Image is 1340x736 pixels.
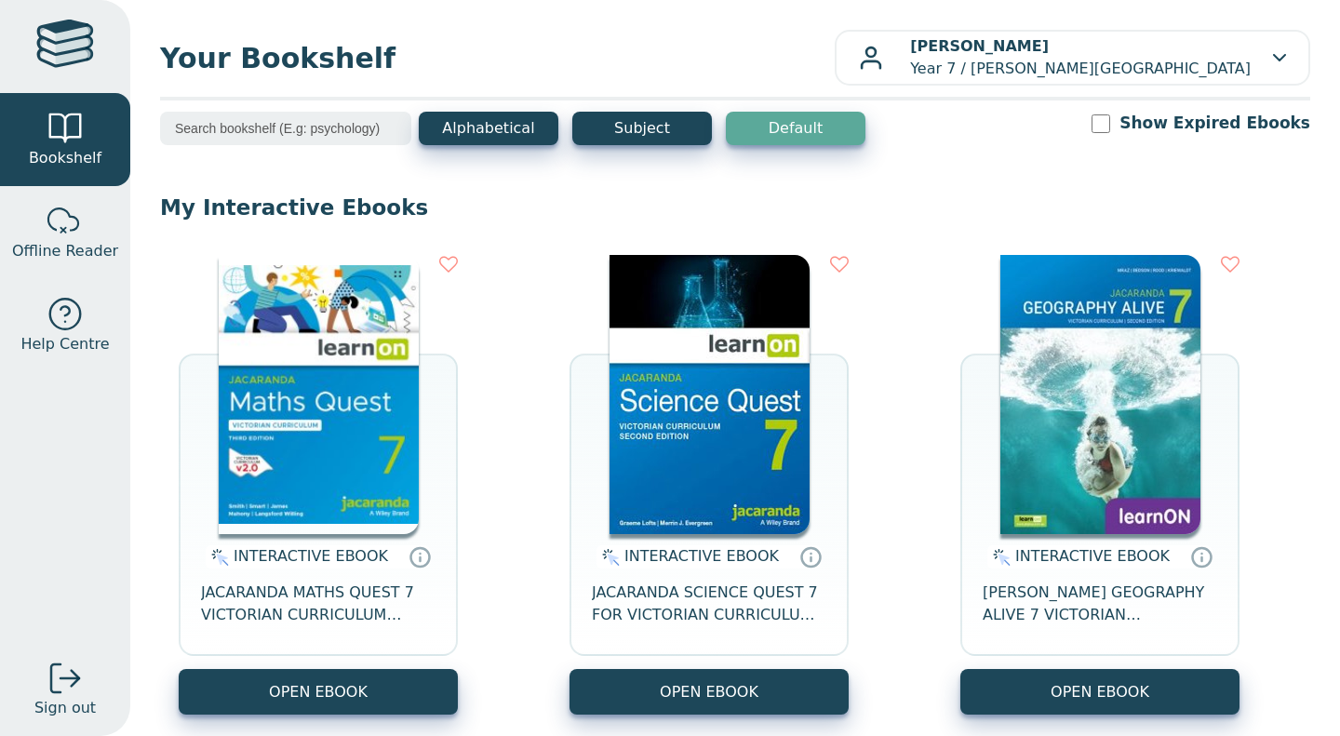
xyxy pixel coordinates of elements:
span: INTERACTIVE EBOOK [234,547,388,565]
a: Interactive eBooks are accessed online via the publisher’s portal. They contain interactive resou... [1190,545,1213,568]
img: cc9fd0c4-7e91-e911-a97e-0272d098c78b.jpg [1000,255,1200,534]
span: JACARANDA MATHS QUEST 7 VICTORIAN CURRICULUM LEARNON EBOOK 3E [201,582,435,626]
span: Sign out [34,697,96,719]
span: INTERACTIVE EBOOK [1015,547,1170,565]
span: [PERSON_NAME] GEOGRAPHY ALIVE 7 VICTORIAN CURRICULUM LEARNON EBOOK 2E [983,582,1217,626]
button: Default [726,112,865,145]
a: Interactive eBooks are accessed online via the publisher’s portal. They contain interactive resou... [799,545,822,568]
span: Help Centre [20,333,109,355]
button: Alphabetical [419,112,558,145]
p: My Interactive Ebooks [160,194,1310,221]
img: interactive.svg [206,546,229,569]
img: b87b3e28-4171-4aeb-a345-7fa4fe4e6e25.jpg [219,255,419,534]
button: OPEN EBOOK [569,669,849,715]
b: [PERSON_NAME] [910,37,1049,55]
img: 329c5ec2-5188-ea11-a992-0272d098c78b.jpg [610,255,810,534]
button: OPEN EBOOK [179,669,458,715]
span: INTERACTIVE EBOOK [624,547,779,565]
button: OPEN EBOOK [960,669,1239,715]
span: JACARANDA SCIENCE QUEST 7 FOR VICTORIAN CURRICULUM LEARNON 2E EBOOK [592,582,826,626]
img: interactive.svg [987,546,1011,569]
button: Subject [572,112,712,145]
label: Show Expired Ebooks [1119,112,1310,135]
p: Year 7 / [PERSON_NAME][GEOGRAPHIC_DATA] [910,35,1251,80]
input: Search bookshelf (E.g: psychology) [160,112,411,145]
span: Offline Reader [12,240,118,262]
a: Interactive eBooks are accessed online via the publisher’s portal. They contain interactive resou... [409,545,431,568]
img: interactive.svg [596,546,620,569]
button: [PERSON_NAME]Year 7 / [PERSON_NAME][GEOGRAPHIC_DATA] [835,30,1310,86]
span: Your Bookshelf [160,37,835,79]
span: Bookshelf [29,147,101,169]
